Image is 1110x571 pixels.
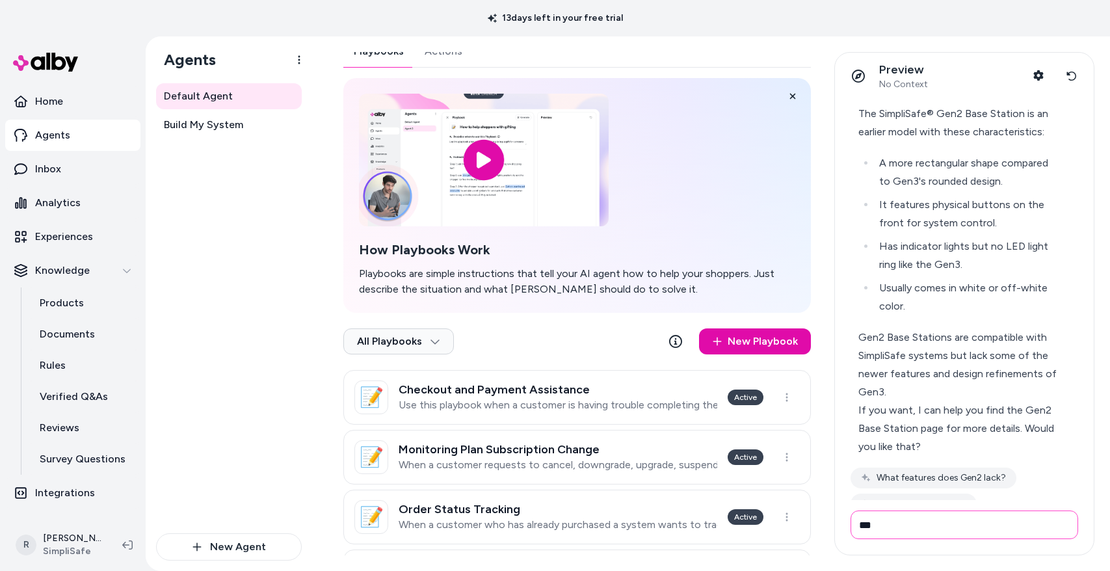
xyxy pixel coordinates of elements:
a: Default Agent [156,83,302,109]
span: R [16,535,36,555]
p: Rules [40,358,66,373]
a: Reviews [27,412,140,444]
p: Home [35,94,63,109]
a: Rules [27,350,140,381]
p: [PERSON_NAME] [43,532,101,545]
span: No Context [879,79,928,90]
button: What features does Gen2 lack? [851,468,1016,488]
h2: How Playbooks Work [359,242,795,258]
p: Reviews [40,420,79,436]
div: Active [728,449,763,465]
a: New Playbook [699,328,811,354]
h3: Checkout and Payment Assistance [399,383,717,396]
button: R[PERSON_NAME]SimpliSafe [8,524,112,566]
a: Documents [27,319,140,350]
a: Survey Questions [27,444,140,475]
a: Agents [5,120,140,151]
a: Verified Q&As [27,381,140,412]
h1: Agents [153,50,216,70]
input: Write your prompt here [851,511,1078,539]
p: Analytics [35,195,81,211]
p: When a customer requests to cancel, downgrade, upgrade, suspend or change their monitoring plan s... [399,458,717,471]
li: Has indicator lights but no LED light ring like the Gen3. [875,237,1059,274]
a: 📝Checkout and Payment AssistanceUse this playbook when a customer is having trouble completing th... [343,370,811,425]
span: Build My System [164,117,243,133]
p: Knowledge [35,263,90,278]
p: Use this playbook when a customer is having trouble completing the checkout process to purchase t... [399,399,717,412]
div: Active [728,390,763,405]
p: Products [40,295,84,311]
p: Preview [879,62,928,77]
p: Inbox [35,161,61,177]
p: Playbooks are simple instructions that tell your AI agent how to help your shoppers. Just describ... [359,266,795,297]
div: 📝 [354,440,388,474]
span: SimpliSafe [43,545,101,558]
button: All Playbooks [343,328,454,354]
a: Build My System [156,112,302,138]
div: If you want, I can help you find the Gen2 Base Station page for more details. Would you like that? [858,401,1059,456]
a: Analytics [5,187,140,219]
div: Gen2 Base Stations are compatible with SimpliSafe systems but lack some of the newer features and... [858,328,1059,401]
p: Survey Questions [40,451,126,467]
span: Default Agent [164,88,233,104]
div: 📝 [354,500,388,534]
div: The SimpliSafe® Gen2 Base Station is an earlier model with these characteristics: [858,105,1059,141]
p: Integrations [35,485,95,501]
a: Integrations [5,477,140,509]
button: Is Gen2 still available? [851,494,977,514]
img: alby Logo [13,53,78,72]
a: Experiences [5,221,140,252]
a: Products [27,287,140,319]
a: Inbox [5,153,140,185]
p: Experiences [35,229,93,245]
a: Home [5,86,140,117]
li: A more rectangular shape compared to Gen3's rounded design. [875,154,1059,191]
p: When a customer who has already purchased a system wants to track or change the status of their e... [399,518,717,531]
span: All Playbooks [357,335,440,348]
p: Agents [35,127,70,143]
button: New Agent [156,533,302,561]
p: Documents [40,326,95,342]
div: 📝 [354,380,388,414]
div: Active [728,509,763,525]
a: 📝Monitoring Plan Subscription ChangeWhen a customer requests to cancel, downgrade, upgrade, suspe... [343,430,811,485]
h3: Monitoring Plan Subscription Change [399,443,717,456]
button: Knowledge [5,255,140,286]
p: Verified Q&As [40,389,108,405]
li: Usually comes in white or off-white color. [875,279,1059,315]
a: 📝Order Status TrackingWhen a customer who has already purchased a system wants to track or change... [343,490,811,544]
p: 13 days left in your free trial [480,12,631,25]
h3: Order Status Tracking [399,503,717,516]
li: It features physical buttons on the front for system control. [875,196,1059,232]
